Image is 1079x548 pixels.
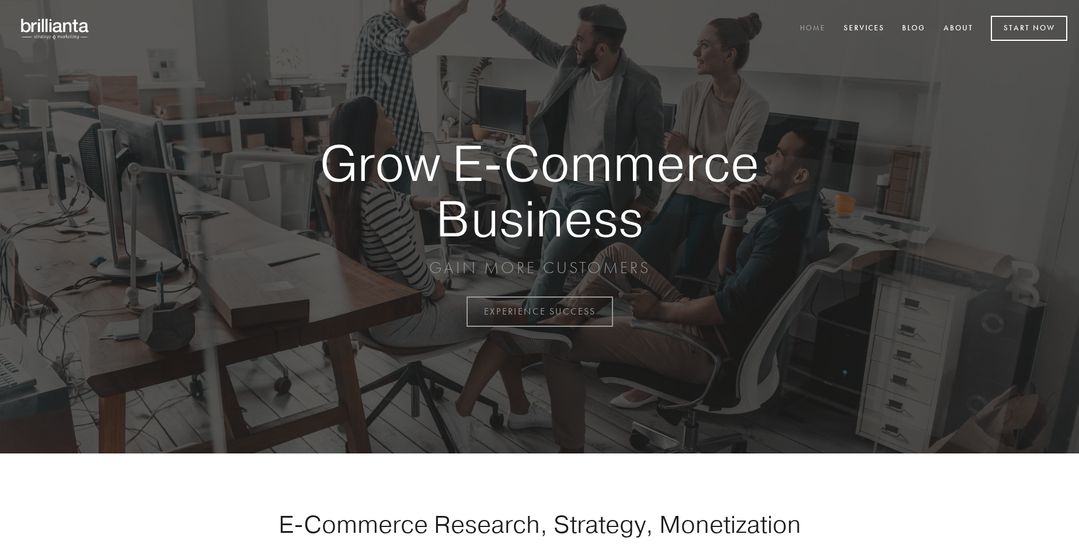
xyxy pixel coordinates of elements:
p: GAIN MORE CUSTOMERS [279,257,800,278]
a: Start Now [991,16,1067,41]
a: Blog [894,19,933,39]
a: Home [792,19,833,39]
a: About [936,19,981,39]
a: EXPERIENCE SUCCESS [467,296,613,327]
a: Services [836,19,892,39]
strong: Grow E-Commerce Business [279,135,800,246]
h1: E-Commerce Research, Strategy, Monetization [242,509,837,539]
img: brillianta - research, strategy, marketing [12,12,99,46]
